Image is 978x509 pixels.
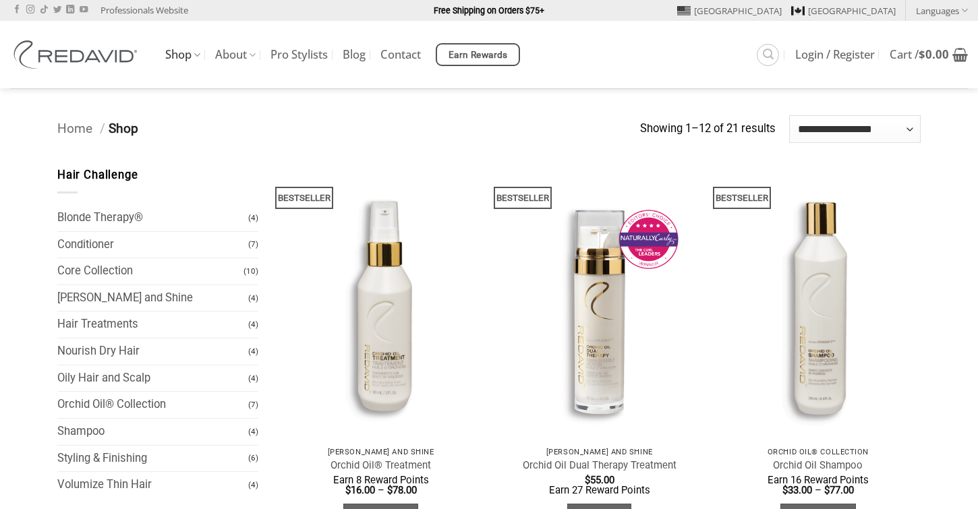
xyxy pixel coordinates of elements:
span: – [815,484,822,496]
a: Orchid Oil® Treatment [330,459,431,472]
p: [PERSON_NAME] and Shine [503,448,695,456]
a: About [215,42,256,68]
a: Oily Hair and Scalp [57,365,248,392]
span: Login / Register [795,49,875,60]
span: $ [387,484,393,496]
a: Orchid Oil Dual Therapy Treatment [523,459,677,472]
a: View cart [890,40,968,69]
span: Earn Rewards [449,48,508,63]
bdi: 16.00 [345,484,375,496]
span: $ [919,47,925,62]
p: Showing 1–12 of 21 results [640,120,776,138]
a: [PERSON_NAME] and Shine [57,285,248,311]
span: $ [824,484,830,496]
bdi: 77.00 [824,484,854,496]
a: [GEOGRAPHIC_DATA] [677,1,782,21]
bdi: 78.00 [387,484,417,496]
a: Blog [343,42,366,67]
span: (4) [248,473,258,497]
span: (4) [248,367,258,390]
span: (7) [248,233,258,256]
a: [GEOGRAPHIC_DATA] [791,1,896,21]
span: (10) [243,260,258,283]
a: Search [757,44,779,66]
img: REDAVID Salon Products | United States [10,40,145,69]
span: Cart / [890,49,949,60]
span: Earn 16 Reward Points [768,474,869,486]
a: Follow on Facebook [13,5,21,15]
span: Earn 27 Reward Points [549,484,650,496]
span: $ [585,474,590,486]
a: Pro Stylists [270,42,328,67]
img: REDAVID Orchid Oil Shampoo [716,167,921,440]
a: Home [57,121,92,136]
a: Styling & Finishing [57,446,248,472]
a: Languages [916,1,968,20]
span: (4) [248,206,258,230]
p: Orchid Oil® Collection [722,448,915,456]
img: REDAVID Orchid Oil Dual Therapy ~ Award Winning Curl Care [496,167,702,440]
a: Core Collection [57,258,243,285]
span: / [100,121,105,136]
bdi: 55.00 [585,474,614,486]
img: REDAVID Orchid Oil Treatment 90ml [278,167,484,440]
a: Login / Register [795,42,875,67]
strong: Free Shipping on Orders $75+ [434,5,544,16]
span: Earn 8 Reward Points [333,474,429,486]
a: Follow on Instagram [26,5,34,15]
a: Conditioner [57,232,248,258]
nav: Breadcrumb [57,119,640,140]
a: Hair Treatments [57,311,248,338]
span: – [378,484,384,496]
span: (4) [248,287,258,310]
a: Follow on TikTok [40,5,48,15]
a: Follow on YouTube [80,5,88,15]
a: Volumize Thin Hair [57,472,248,498]
a: Follow on LinkedIn [66,5,74,15]
a: Orchid Oil Shampoo [773,459,863,472]
a: Nourish Dry Hair [57,338,248,365]
a: Shampoo [57,419,248,445]
span: $ [345,484,351,496]
span: (7) [248,393,258,417]
p: [PERSON_NAME] and Shine [285,448,477,456]
span: (4) [248,313,258,336]
a: Shop [165,42,200,68]
span: (6) [248,446,258,470]
a: Orchid Oil® Collection [57,392,248,418]
span: (4) [248,420,258,444]
span: (4) [248,340,258,363]
a: Earn Rewards [436,43,520,66]
a: Contact [380,42,421,67]
a: Follow on Twitter [53,5,61,15]
a: Blonde Therapy® [57,205,248,231]
select: Shop order [789,115,921,142]
bdi: 33.00 [782,484,812,496]
bdi: 0.00 [919,47,949,62]
span: Hair Challenge [57,169,138,181]
span: $ [782,484,788,496]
